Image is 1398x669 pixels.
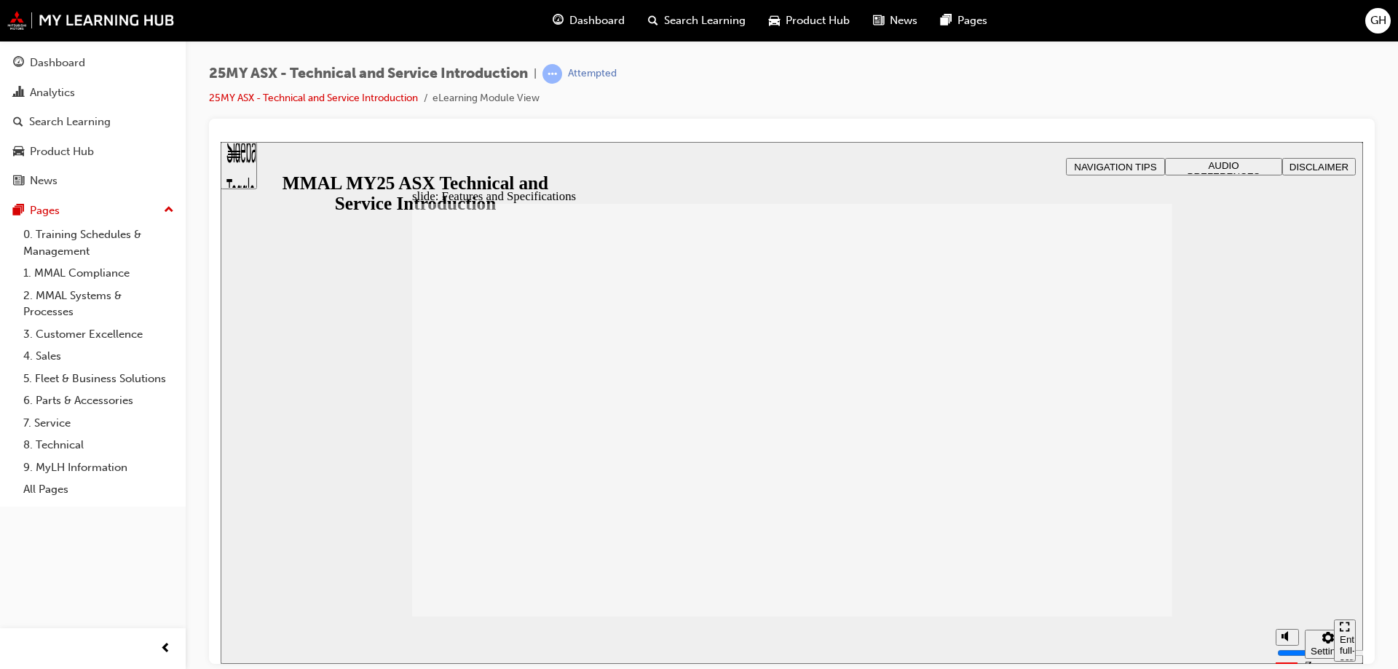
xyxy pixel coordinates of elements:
a: 1. MMAL Compliance [17,262,180,285]
span: up-icon [164,201,174,220]
a: news-iconNews [861,6,929,36]
a: 0. Training Schedules & Management [17,223,180,262]
a: 4. Sales [17,345,180,368]
label: Zoom to fit [1084,517,1113,560]
span: guage-icon [553,12,564,30]
div: Product Hub [30,143,94,160]
span: GH [1370,12,1386,29]
a: pages-iconPages [929,6,999,36]
span: guage-icon [13,57,24,70]
span: Dashboard [569,12,625,29]
span: car-icon [769,12,780,30]
a: 2. MMAL Systems & Processes [17,285,180,323]
span: chart-icon [13,87,24,100]
a: 7. Service [17,412,180,435]
li: eLearning Module View [433,90,540,107]
span: search-icon [13,116,23,129]
div: Settings [1090,504,1125,515]
input: volume [1057,505,1150,517]
span: news-icon [873,12,884,30]
a: 3. Customer Excellence [17,323,180,346]
span: Search Learning [664,12,746,29]
div: News [30,173,58,189]
div: misc controls [1048,475,1106,522]
span: Pages [957,12,987,29]
span: AUDIO PREFERENCES [967,18,1040,40]
a: All Pages [17,478,180,501]
span: car-icon [13,146,24,159]
img: mmal [7,11,175,30]
nav: slide navigation [1113,475,1135,522]
span: search-icon [648,12,658,30]
div: Enter full-screen (Ctrl+Alt+F) [1119,492,1129,536]
button: DISCLAIMER [1062,16,1135,33]
span: | [534,66,537,82]
button: GH [1365,8,1391,33]
a: 8. Technical [17,434,180,456]
span: Product Hub [786,12,850,29]
a: News [6,167,180,194]
span: pages-icon [941,12,952,30]
div: Dashboard [30,55,85,71]
a: Search Learning [6,108,180,135]
span: 25MY ASX - Technical and Service Introduction [209,66,528,82]
div: Analytics [30,84,75,101]
span: pages-icon [13,205,24,218]
a: Dashboard [6,50,180,76]
a: 6. Parts & Accessories [17,389,180,412]
a: car-iconProduct Hub [757,6,861,36]
a: Product Hub [6,138,180,165]
button: Settings [1084,488,1131,517]
a: Analytics [6,79,180,106]
button: AUDIO PREFERENCES [944,16,1062,33]
button: Pages [6,197,180,224]
div: Search Learning [29,114,111,130]
div: Pages [30,202,60,219]
span: DISCLAIMER [1069,20,1128,31]
a: 5. Fleet & Business Solutions [17,368,180,390]
span: NAVIGATION TIPS [853,20,936,31]
span: News [890,12,917,29]
a: guage-iconDashboard [541,6,636,36]
span: prev-icon [160,640,171,658]
span: learningRecordVerb_ATTEMPT-icon [542,64,562,84]
a: 9. MyLH Information [17,456,180,479]
button: Mute (Ctrl+Alt+M) [1055,487,1078,504]
button: Enter full-screen (Ctrl+Alt+F) [1113,478,1135,520]
div: Attempted [568,67,617,81]
a: 25MY ASX - Technical and Service Introduction [209,92,418,104]
button: DashboardAnalyticsSearch LearningProduct HubNews [6,47,180,197]
button: NAVIGATION TIPS [845,16,944,33]
span: news-icon [13,175,24,188]
a: search-iconSearch Learning [636,6,757,36]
